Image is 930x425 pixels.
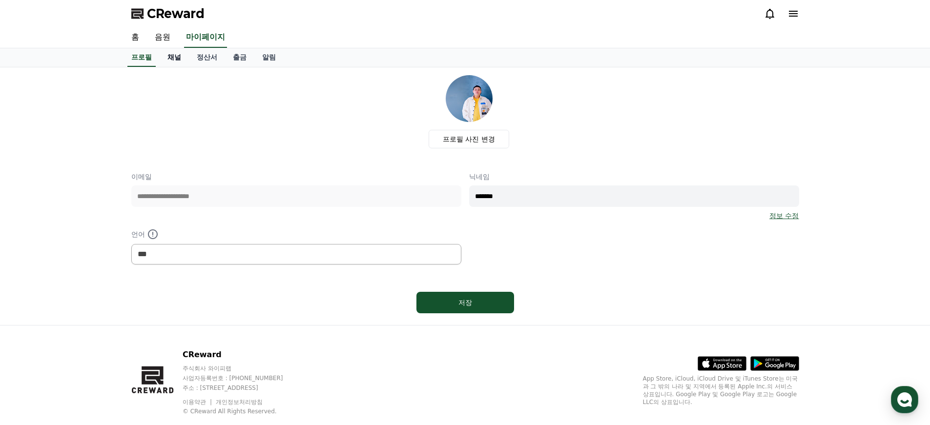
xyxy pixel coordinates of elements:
[183,384,302,392] p: 주소 : [STREET_ADDRESS]
[31,324,37,332] span: 홈
[183,349,302,361] p: CReward
[643,375,799,406] p: App Store, iCloud, iCloud Drive 및 iTunes Store는 미국과 그 밖의 나라 및 지역에서 등록된 Apple Inc.의 서비스 상표입니다. Goo...
[216,399,263,405] a: 개인정보처리방침
[147,6,205,21] span: CReward
[189,48,225,67] a: 정산서
[183,374,302,382] p: 사업자등록번호 : [PHONE_NUMBER]
[147,27,178,48] a: 음원
[446,75,493,122] img: profile_image
[254,48,284,67] a: 알림
[131,6,205,21] a: CReward
[225,48,254,67] a: 출금
[126,309,187,334] a: 설정
[416,292,514,313] button: 저장
[183,364,302,372] p: 주식회사 와이피랩
[3,309,64,334] a: 홈
[436,298,495,307] div: 저장
[429,130,509,148] label: 프로필 사진 변경
[184,27,227,48] a: 마이페이지
[769,211,799,221] a: 정보 수정
[160,48,189,67] a: 채널
[131,228,461,240] p: 언어
[64,309,126,334] a: 대화
[124,27,147,48] a: 홈
[183,407,302,415] p: © CReward All Rights Reserved.
[151,324,163,332] span: 설정
[183,399,213,405] a: 이용약관
[469,172,799,182] p: 닉네임
[131,172,461,182] p: 이메일
[127,48,156,67] a: 프로필
[89,324,101,332] span: 대화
